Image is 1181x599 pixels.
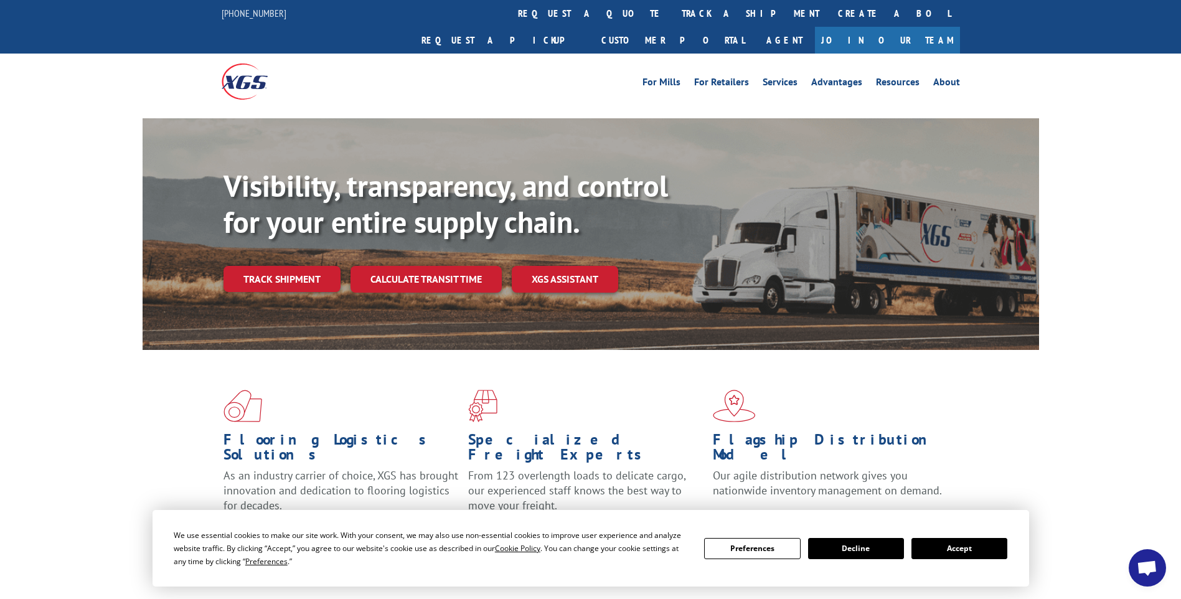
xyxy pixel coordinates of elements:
a: Open chat [1129,549,1166,587]
button: Preferences [704,538,800,559]
span: Our agile distribution network gives you nationwide inventory management on demand. [713,468,942,498]
a: Resources [876,77,920,91]
a: Agent [754,27,815,54]
a: Customer Portal [592,27,754,54]
img: xgs-icon-focused-on-flooring-red [468,390,497,422]
b: Visibility, transparency, and control for your entire supply chain. [223,166,668,241]
p: From 123 overlength loads to delicate cargo, our experienced staff knows the best way to move you... [468,468,703,524]
div: Cookie Consent Prompt [153,510,1029,587]
span: As an industry carrier of choice, XGS has brought innovation and dedication to flooring logistics... [223,468,458,512]
a: About [933,77,960,91]
span: Preferences [245,556,288,567]
span: Cookie Policy [495,543,540,554]
a: Calculate transit time [351,266,502,293]
a: Join Our Team [815,27,960,54]
a: For Mills [642,77,680,91]
img: xgs-icon-flagship-distribution-model-red [713,390,756,422]
a: Advantages [811,77,862,91]
h1: Flooring Logistics Solutions [223,432,459,468]
img: xgs-icon-total-supply-chain-intelligence-red [223,390,262,422]
a: Request a pickup [412,27,592,54]
button: Accept [911,538,1007,559]
a: Services [763,77,798,91]
h1: Flagship Distribution Model [713,432,948,468]
h1: Specialized Freight Experts [468,432,703,468]
a: XGS ASSISTANT [512,266,618,293]
a: Learn More > [713,509,868,524]
a: For Retailers [694,77,749,91]
div: We use essential cookies to make our site work. With your consent, we may also use non-essential ... [174,529,689,568]
a: [PHONE_NUMBER] [222,7,286,19]
a: Track shipment [223,266,341,292]
button: Decline [808,538,904,559]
